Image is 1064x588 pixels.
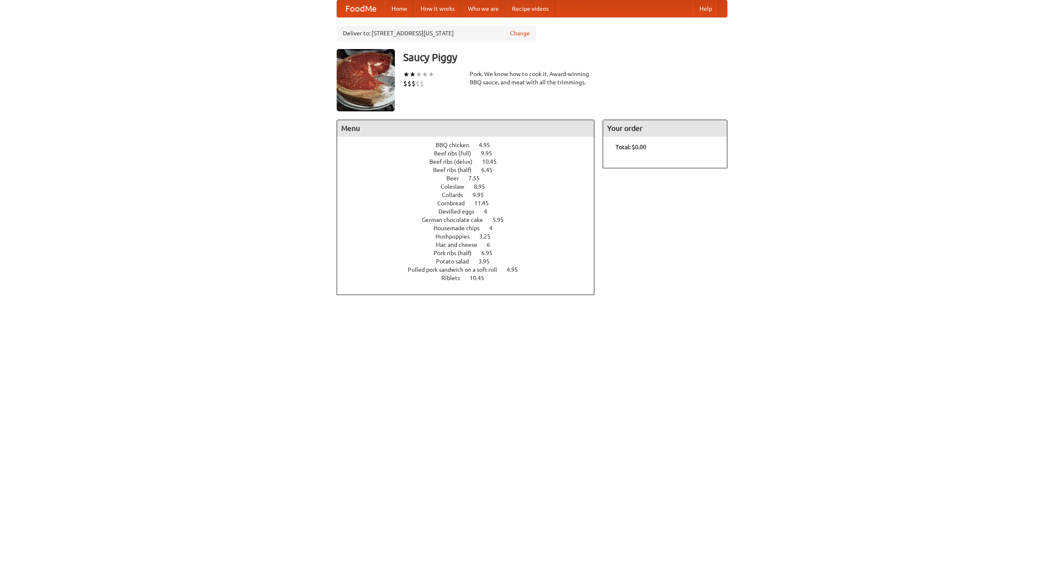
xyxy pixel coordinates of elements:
a: Collards 9.95 [442,192,499,198]
h3: Saucy Piggy [403,49,727,66]
a: Beef ribs (half) 6.45 [433,167,508,173]
a: Beef ribs (delux) 10.45 [429,158,512,165]
a: Housemade chips 4 [433,225,508,231]
a: Change [510,29,530,37]
a: Riblets 10.45 [441,275,500,281]
span: 10.45 [482,158,505,165]
a: Coleslaw 8.95 [441,183,500,190]
span: Collards [442,192,471,198]
span: Mac and cheese [436,241,485,248]
span: Cornbread [437,200,473,207]
li: ★ [428,70,434,79]
li: $ [416,79,420,88]
span: 7.55 [468,175,488,182]
img: angular.jpg [337,49,395,111]
span: 4.95 [479,142,498,148]
a: Devilled eggs 4 [438,208,502,215]
h4: Menu [337,120,594,137]
span: Pulled pork sandwich on a soft roll [408,266,505,273]
h4: Your order [603,120,727,137]
span: 3.25 [479,233,499,240]
span: Riblets [441,275,468,281]
span: Coleslaw [441,183,473,190]
span: 8.95 [474,183,493,190]
a: Beef ribs (full) 9.95 [434,150,507,157]
a: German chocolate cake 5.95 [422,217,519,223]
li: $ [420,79,424,88]
a: BBQ chicken 4.95 [436,142,505,148]
span: 9.95 [473,192,492,198]
span: Beef ribs (full) [434,150,480,157]
span: Devilled eggs [438,208,483,215]
span: 5.95 [493,217,512,223]
a: Pork ribs (half) 6.95 [433,250,508,256]
a: FoodMe [337,0,385,17]
div: Deliver to: [STREET_ADDRESS][US_STATE] [337,26,536,41]
span: Hushpuppies [436,233,478,240]
span: 6.95 [481,250,501,256]
a: Beer 7.55 [446,175,495,182]
span: 4 [489,225,501,231]
li: ★ [422,70,428,79]
span: German chocolate cake [422,217,491,223]
span: Housemade chips [433,225,488,231]
a: Home [385,0,414,17]
span: 10.45 [470,275,493,281]
a: Cornbread 11.45 [437,200,504,207]
span: Beef ribs (half) [433,167,480,173]
a: Pulled pork sandwich on a soft roll 4.95 [408,266,533,273]
li: ★ [416,70,422,79]
a: Mac and cheese 6 [436,241,505,248]
span: 9.95 [481,150,500,157]
li: ★ [409,70,416,79]
a: How it works [414,0,461,17]
a: Potato salad 3.95 [436,258,505,265]
span: 3.95 [478,258,498,265]
div: Pork. We know how to cook it. Award-winning BBQ sauce, and meat with all the trimmings. [470,70,594,86]
li: $ [403,79,407,88]
span: Beer [446,175,467,182]
span: Beef ribs (delux) [429,158,481,165]
span: 4 [484,208,495,215]
span: 6.45 [481,167,501,173]
b: Total: $0.00 [616,144,646,150]
span: 6 [487,241,498,248]
span: 11.45 [474,200,497,207]
span: 4.95 [507,266,526,273]
li: ★ [403,70,409,79]
a: Recipe videos [505,0,555,17]
a: Help [693,0,719,17]
a: Hushpuppies 3.25 [436,233,506,240]
a: Who we are [461,0,505,17]
span: BBQ chicken [436,142,478,148]
span: Pork ribs (half) [433,250,480,256]
li: $ [411,79,416,88]
li: $ [407,79,411,88]
span: Potato salad [436,258,477,265]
